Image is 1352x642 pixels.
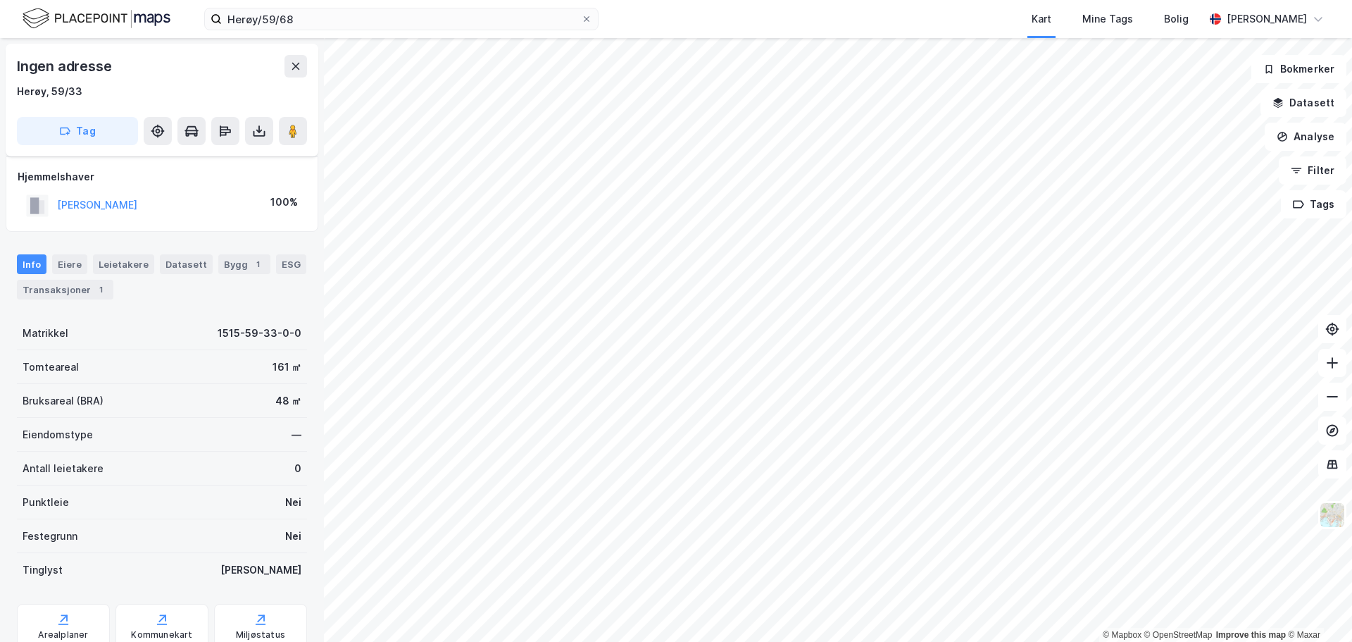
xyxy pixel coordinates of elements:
[160,254,213,274] div: Datasett
[1164,11,1189,27] div: Bolig
[276,254,306,274] div: ESG
[251,257,265,271] div: 1
[218,325,301,342] div: 1515-59-33-0-0
[23,460,104,477] div: Antall leietakere
[285,528,301,545] div: Nei
[23,562,63,579] div: Tinglyst
[18,168,306,185] div: Hjemmelshaver
[1032,11,1051,27] div: Kart
[1251,55,1346,83] button: Bokmerker
[270,194,298,211] div: 100%
[23,393,104,409] div: Bruksareal (BRA)
[1144,630,1213,640] a: OpenStreetMap
[23,528,77,545] div: Festegrunn
[131,629,192,641] div: Kommunekart
[1103,630,1141,640] a: Mapbox
[38,629,88,641] div: Arealplaner
[236,629,285,641] div: Miljøstatus
[1227,11,1307,27] div: [PERSON_NAME]
[285,494,301,511] div: Nei
[273,359,301,376] div: 161 ㎡
[1281,190,1346,218] button: Tags
[23,494,69,511] div: Punktleie
[1265,123,1346,151] button: Analyse
[23,359,79,376] div: Tomteareal
[17,83,82,100] div: Herøy, 59/33
[1282,574,1352,642] div: Kontrollprogram for chat
[275,393,301,409] div: 48 ㎡
[17,55,114,78] div: Ingen adresse
[52,254,87,274] div: Eiere
[93,254,154,274] div: Leietakere
[220,562,301,579] div: [PERSON_NAME]
[1279,156,1346,185] button: Filter
[1319,502,1346,529] img: Z
[17,280,113,300] div: Transaksjoner
[17,254,46,274] div: Info
[1082,11,1133,27] div: Mine Tags
[1282,574,1352,642] iframe: Chat Widget
[218,254,270,274] div: Bygg
[292,426,301,443] div: —
[294,460,301,477] div: 0
[23,6,170,31] img: logo.f888ab2527a4732fd821a326f86c7f29.svg
[23,426,93,443] div: Eiendomstype
[17,117,138,145] button: Tag
[222,8,581,30] input: Søk på adresse, matrikkel, gårdeiere, leietakere eller personer
[94,283,108,297] div: 1
[1216,630,1286,640] a: Improve this map
[1260,89,1346,117] button: Datasett
[23,325,68,342] div: Matrikkel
